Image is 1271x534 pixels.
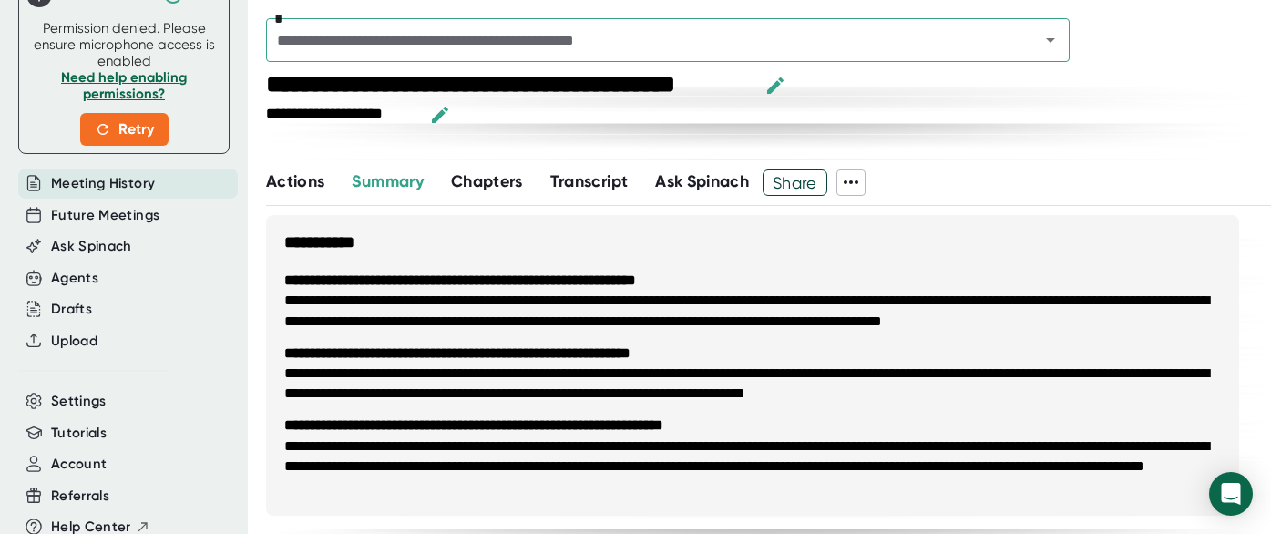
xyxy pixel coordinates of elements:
div: Permission denied. Please ensure microphone access is enabled [30,20,218,146]
span: Transcript [550,171,629,191]
span: Retry [95,118,154,140]
button: Actions [266,169,324,194]
div: Open Intercom Messenger [1209,472,1253,516]
button: Summary [352,169,423,194]
span: Actions [266,171,324,191]
button: Open [1038,27,1063,53]
button: Tutorials [51,423,107,444]
button: Upload [51,331,97,352]
button: Share [763,169,827,196]
button: Ask Spinach [51,236,132,257]
span: Ask Spinach [655,171,749,191]
button: Meeting History [51,173,155,194]
button: Referrals [51,486,109,507]
button: Settings [51,391,107,412]
button: Ask Spinach [655,169,749,194]
button: Chapters [451,169,523,194]
button: Drafts [51,299,92,320]
span: Share [764,167,826,199]
button: Agents [51,268,98,289]
button: Transcript [550,169,629,194]
span: Chapters [451,171,523,191]
span: Summary [352,171,423,191]
button: Retry [80,113,169,146]
button: Account [51,454,107,475]
button: Future Meetings [51,205,159,226]
a: Need help enabling permissions? [61,69,187,102]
